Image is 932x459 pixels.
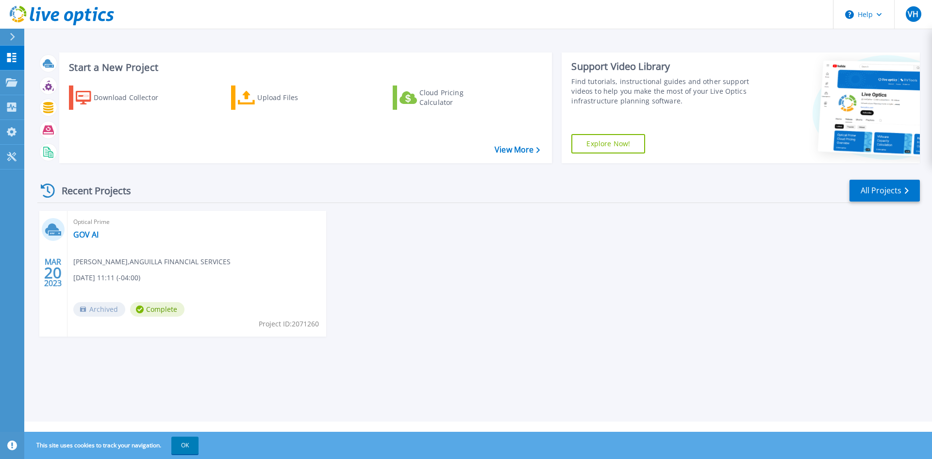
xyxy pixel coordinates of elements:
span: [PERSON_NAME] , ANGUILLA FINANCIAL SERVICES [73,256,231,267]
h3: Start a New Project [69,62,540,73]
div: Cloud Pricing Calculator [419,88,497,107]
span: [DATE] 11:11 (-04:00) [73,272,140,283]
div: MAR 2023 [44,255,62,290]
span: VH [908,10,918,18]
div: Recent Projects [37,179,144,203]
a: View More [495,145,540,154]
span: Complete [130,302,184,317]
a: All Projects [849,180,920,202]
div: Find tutorials, instructional guides and other support videos to help you make the most of your L... [571,77,754,106]
span: Archived [73,302,125,317]
div: Download Collector [94,88,171,107]
div: Upload Files [257,88,335,107]
span: Optical Prime [73,217,320,227]
a: GOV AI [73,230,99,239]
a: Upload Files [231,85,339,110]
span: Project ID: 2071260 [259,319,319,329]
button: OK [171,437,199,454]
a: Cloud Pricing Calculator [393,85,501,110]
a: Explore Now! [571,134,645,153]
span: This site uses cookies to track your navigation. [27,437,199,454]
div: Support Video Library [571,60,754,73]
span: 20 [44,269,62,277]
a: Download Collector [69,85,177,110]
